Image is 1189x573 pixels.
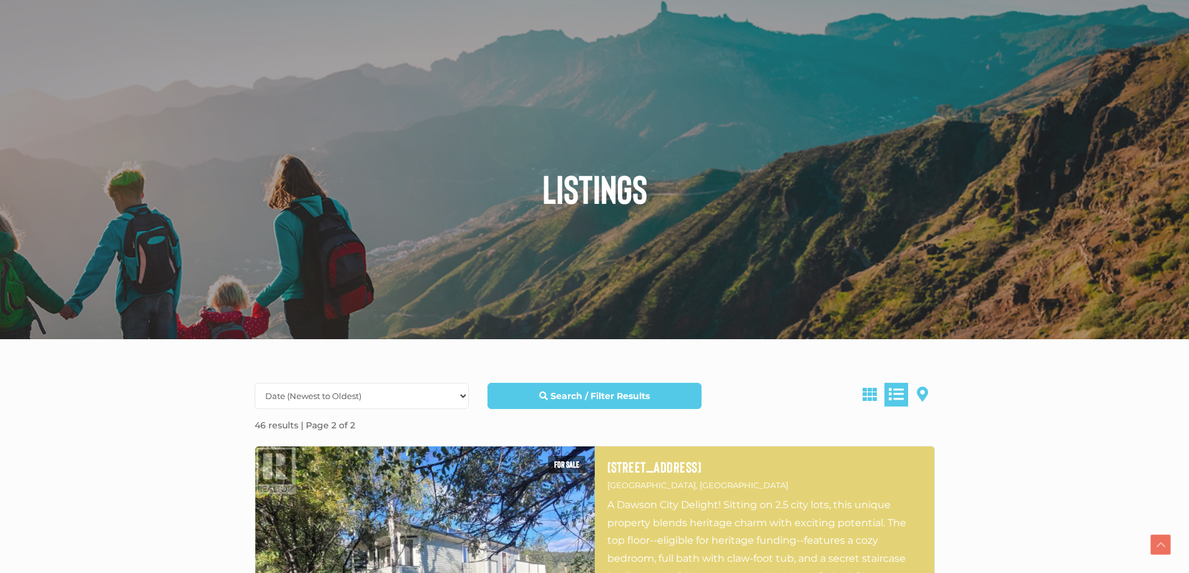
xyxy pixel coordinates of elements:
[487,383,702,409] a: Search / Filter Results
[550,390,650,402] strong: Search / Filter Results
[607,478,922,493] p: [GEOGRAPHIC_DATA], [GEOGRAPHIC_DATA]
[255,420,355,431] strong: 46 results | Page 2 of 2
[548,456,585,473] span: For sale
[607,459,922,475] a: [STREET_ADDRESS]
[245,168,944,208] h1: Listings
